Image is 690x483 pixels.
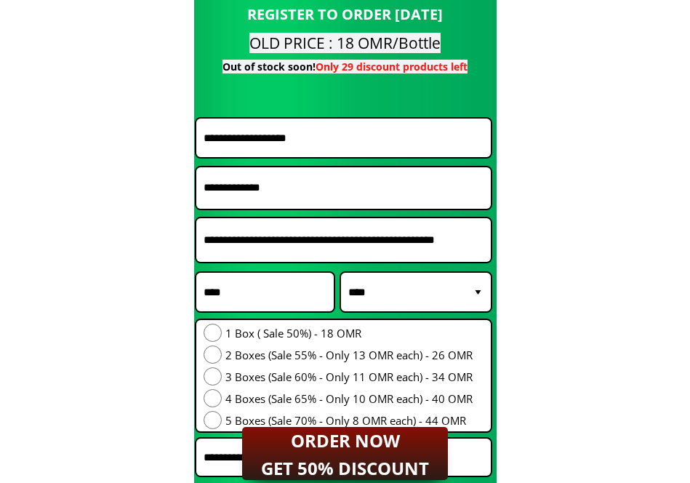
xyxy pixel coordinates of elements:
div: REGISTER TO ORDER [DATE] [198,3,493,26]
span: 1 Box ( Sale 50%) - 18 OMR [225,324,473,342]
span: 5 Boxes (Sale 70% - Only 8 OMR each) - 44 OMR [225,412,473,429]
span: OLD PRICE : 18 OMR/Bottle [249,33,441,53]
span: 2 Boxes (Sale 55% - Only 13 OMR each) - 26 OMR [225,346,473,364]
span: 3 Boxes (Sale 60% - Only 11 OMR each) - 34 OMR [225,368,473,386]
span: 4 Boxes (Sale 65% - Only 10 OMR each) - 40 OMR [225,390,473,407]
h2: ORDER NOW GET 50% DISCOUNT [252,427,438,483]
